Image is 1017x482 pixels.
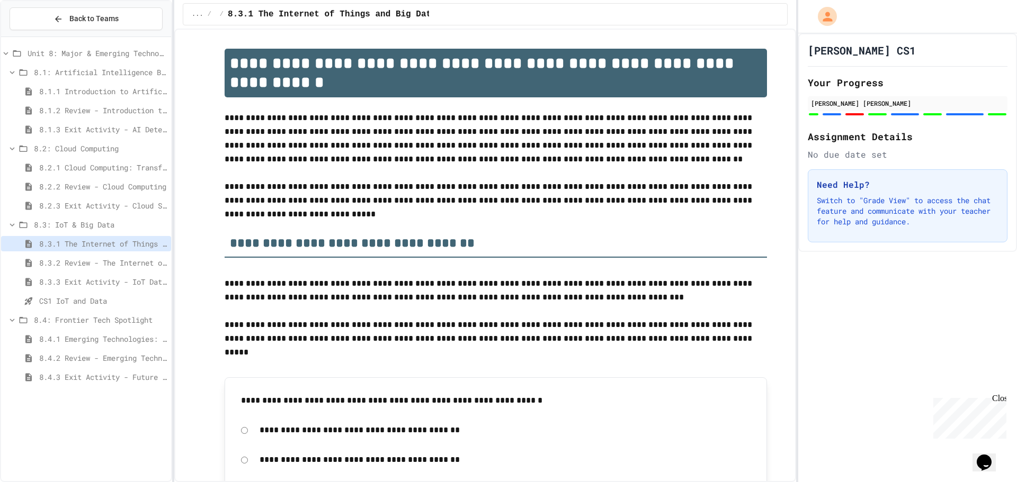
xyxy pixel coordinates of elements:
[973,440,1006,471] iframe: chat widget
[208,10,211,19] span: /
[34,67,167,78] span: 8.1: Artificial Intelligence Basics
[34,143,167,154] span: 8.2: Cloud Computing
[39,105,167,116] span: 8.1.2 Review - Introduction to Artificial Intelligence
[817,178,998,191] h3: Need Help?
[39,257,167,268] span: 8.3.2 Review - The Internet of Things and Big Data
[4,4,73,67] div: Chat with us now!Close
[817,195,998,227] p: Switch to "Grade View" to access the chat feature and communicate with your teacher for help and ...
[10,7,163,30] button: Back to Teams
[39,333,167,344] span: 8.4.1 Emerging Technologies: Shaping Our Digital Future
[39,124,167,135] span: 8.1.3 Exit Activity - AI Detective
[929,394,1006,439] iframe: chat widget
[811,98,1004,108] div: [PERSON_NAME] [PERSON_NAME]
[39,352,167,363] span: 8.4.2 Review - Emerging Technologies: Shaping Our Digital Future
[808,43,916,58] h1: [PERSON_NAME] CS1
[34,314,167,325] span: 8.4: Frontier Tech Spotlight
[192,10,203,19] span: ...
[808,75,1007,90] h2: Your Progress
[39,238,167,249] span: 8.3.1 The Internet of Things and Big Data: Our Connected Digital World
[807,4,840,29] div: My Account
[39,295,167,306] span: CS1 IoT and Data
[39,200,167,211] span: 8.2.3 Exit Activity - Cloud Service Detective
[228,8,584,21] span: 8.3.1 The Internet of Things and Big Data: Our Connected Digital World
[39,181,167,192] span: 8.2.2 Review - Cloud Computing
[28,48,167,59] span: Unit 8: Major & Emerging Technologies
[39,276,167,287] span: 8.3.3 Exit Activity - IoT Data Detective Challenge
[39,86,167,97] span: 8.1.1 Introduction to Artificial Intelligence
[69,13,119,24] span: Back to Teams
[808,129,1007,144] h2: Assignment Details
[39,162,167,173] span: 8.2.1 Cloud Computing: Transforming the Digital World
[39,371,167,383] span: 8.4.3 Exit Activity - Future Tech Challenge
[220,10,224,19] span: /
[34,219,167,230] span: 8.3: IoT & Big Data
[808,148,1007,161] div: No due date set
